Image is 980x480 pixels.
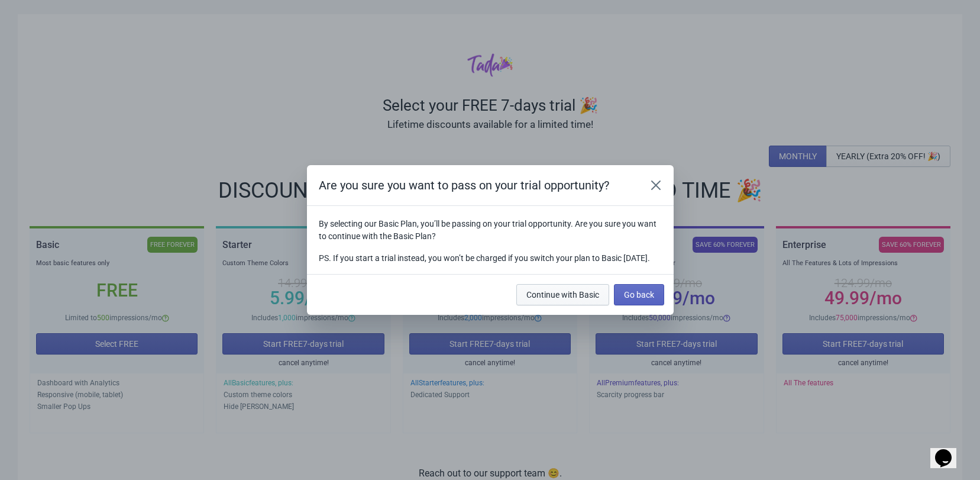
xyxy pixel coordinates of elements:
span: Go back [624,290,654,299]
p: By selecting our Basic Plan, you’ll be passing on your trial opportunity. Are you sure you want t... [319,218,662,243]
button: Close [645,175,667,196]
iframe: chat widget [930,433,968,468]
button: Go back [614,284,664,305]
h2: Are you sure you want to pass on your trial opportunity? [319,177,633,194]
span: Continue with Basic [526,290,599,299]
button: Continue with Basic [516,284,609,305]
p: PS. If you start a trial instead, you won’t be charged if you switch your plan to Basic [DATE]. [319,252,662,265]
